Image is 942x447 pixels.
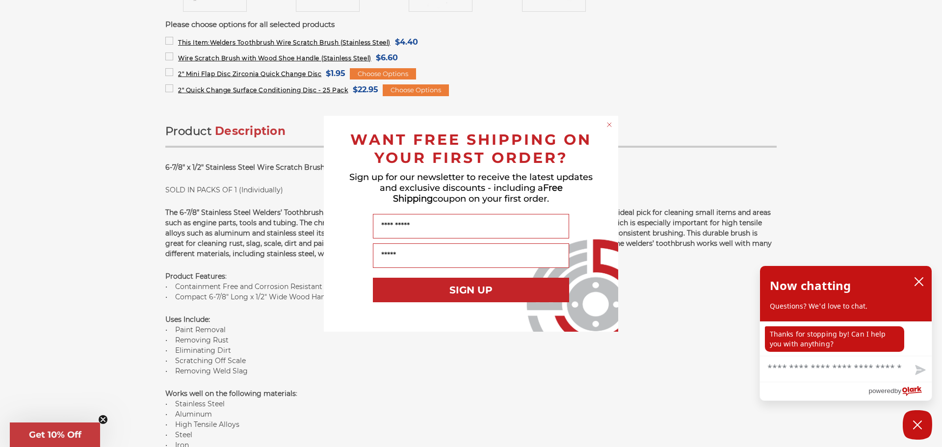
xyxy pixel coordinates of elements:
button: Send message [907,359,932,382]
button: Close dialog [604,120,614,130]
div: olark chatbox [759,265,932,401]
a: Powered by Olark [868,382,932,400]
span: powered [868,385,894,397]
p: Thanks for stopping by! Can I help you with anything? [765,326,904,352]
span: by [894,385,901,397]
div: chat [760,321,932,356]
p: Questions? We'd love to chat. [770,301,922,311]
button: close chatbox [911,274,927,289]
button: Close Chatbox [903,410,932,440]
h2: Now chatting [770,276,851,295]
span: WANT FREE SHIPPING ON YOUR FIRST ORDER? [350,131,592,167]
button: SIGN UP [373,278,569,302]
span: Free Shipping [393,183,563,204]
span: Sign up for our newsletter to receive the latest updates and exclusive discounts - including a co... [349,172,593,204]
